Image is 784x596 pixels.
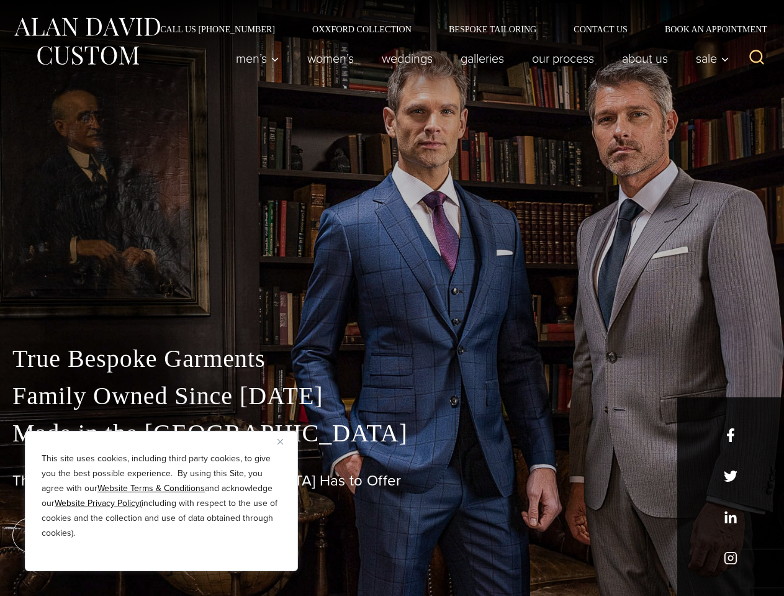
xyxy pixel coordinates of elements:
a: Contact Us [555,25,646,34]
a: Website Terms & Conditions [97,482,205,495]
a: Website Privacy Policy [55,497,140,510]
a: weddings [368,46,447,71]
nav: Secondary Navigation [142,25,772,34]
img: Close [277,439,283,445]
a: Our Process [518,46,608,71]
button: View Search Form [742,43,772,73]
a: Oxxford Collection [294,25,430,34]
p: True Bespoke Garments Family Owned Since [DATE] Made in the [GEOGRAPHIC_DATA] [12,340,772,452]
a: Call Us [PHONE_NUMBER] [142,25,294,34]
a: Galleries [447,46,518,71]
a: Women’s [294,46,368,71]
a: Book an Appointment [646,25,772,34]
nav: Primary Navigation [222,46,736,71]
img: Alan David Custom [12,14,161,69]
button: Close [277,434,292,449]
p: This site uses cookies, including third party cookies, to give you the best possible experience. ... [42,451,281,541]
a: About Us [608,46,682,71]
h1: The Best Custom Suits [GEOGRAPHIC_DATA] Has to Offer [12,472,772,490]
a: Bespoke Tailoring [430,25,555,34]
a: book an appointment [12,518,186,553]
span: Men’s [236,52,279,65]
span: Sale [696,52,729,65]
